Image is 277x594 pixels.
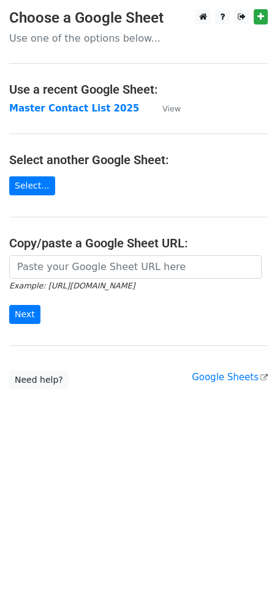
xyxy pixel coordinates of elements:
h4: Select another Google Sheet: [9,152,268,167]
h3: Choose a Google Sheet [9,9,268,27]
small: Example: [URL][DOMAIN_NAME] [9,281,135,290]
a: View [150,103,181,114]
input: Paste your Google Sheet URL here [9,255,262,279]
a: Google Sheets [192,372,268,383]
h4: Use a recent Google Sheet: [9,82,268,97]
a: Master Contact List 2025 [9,103,139,114]
small: View [162,104,181,113]
a: Need help? [9,370,69,389]
a: Select... [9,176,55,195]
h4: Copy/paste a Google Sheet URL: [9,236,268,250]
p: Use one of the options below... [9,32,268,45]
input: Next [9,305,40,324]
